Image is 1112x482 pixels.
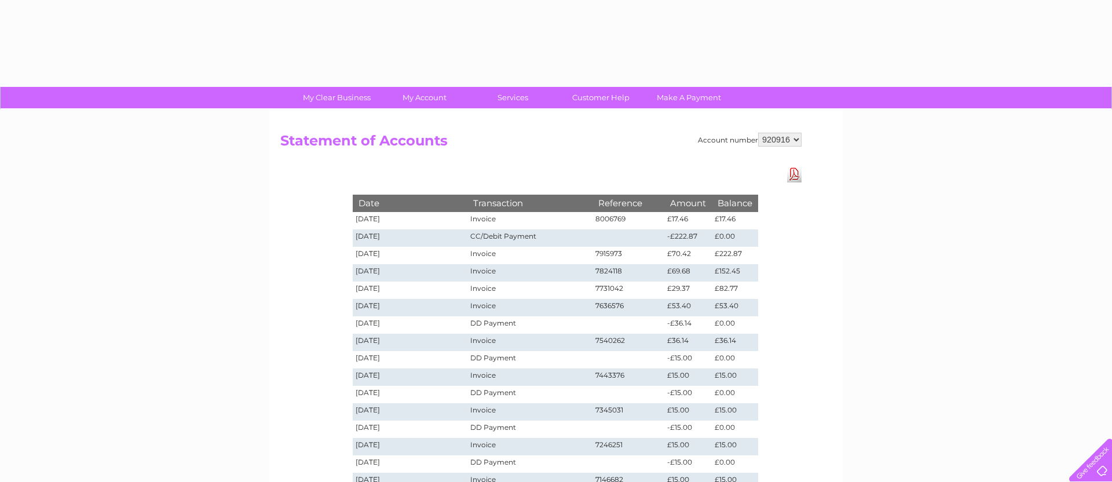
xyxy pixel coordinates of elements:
th: Date [353,195,467,211]
td: £53.40 [664,299,712,316]
a: Services [465,87,561,108]
td: £17.46 [664,212,712,229]
td: Invoice [467,368,592,386]
td: DD Payment [467,351,592,368]
td: £152.45 [712,264,758,282]
td: -£15.00 [664,455,712,473]
td: £69.68 [664,264,712,282]
td: 7540262 [592,334,664,351]
td: -£36.14 [664,316,712,334]
td: £82.77 [712,282,758,299]
td: 7345031 [592,403,664,421]
div: Account number [698,133,802,147]
td: 7731042 [592,282,664,299]
td: £15.00 [712,438,758,455]
td: 7246251 [592,438,664,455]
td: [DATE] [353,386,467,403]
td: £29.37 [664,282,712,299]
a: Customer Help [553,87,649,108]
td: £36.14 [664,334,712,351]
td: -£15.00 [664,386,712,403]
td: [DATE] [353,455,467,473]
td: Invoice [467,403,592,421]
a: My Clear Business [289,87,385,108]
td: Invoice [467,299,592,316]
th: Amount [664,195,712,211]
td: 7824118 [592,264,664,282]
td: 8006769 [592,212,664,229]
h2: Statement of Accounts [280,133,802,155]
td: £53.40 [712,299,758,316]
td: [DATE] [353,421,467,438]
td: CC/Debit Payment [467,229,592,247]
td: £0.00 [712,455,758,473]
td: £0.00 [712,351,758,368]
th: Balance [712,195,758,211]
td: 7915973 [592,247,664,264]
a: Download Pdf [787,166,802,182]
td: [DATE] [353,351,467,368]
td: DD Payment [467,455,592,473]
td: [DATE] [353,438,467,455]
td: £15.00 [712,368,758,386]
td: Invoice [467,212,592,229]
td: [DATE] [353,212,467,229]
td: [DATE] [353,316,467,334]
td: 7636576 [592,299,664,316]
td: [DATE] [353,247,467,264]
td: 7443376 [592,368,664,386]
td: DD Payment [467,386,592,403]
td: £36.14 [712,334,758,351]
td: £0.00 [712,421,758,438]
td: £0.00 [712,316,758,334]
td: £222.87 [712,247,758,264]
td: DD Payment [467,421,592,438]
a: My Account [377,87,473,108]
td: [DATE] [353,334,467,351]
td: -£15.00 [664,351,712,368]
th: Transaction [467,195,592,211]
td: -£222.87 [664,229,712,247]
td: [DATE] [353,368,467,386]
td: Invoice [467,247,592,264]
td: £17.46 [712,212,758,229]
a: Make A Payment [641,87,737,108]
td: [DATE] [353,299,467,316]
td: £15.00 [664,438,712,455]
td: £0.00 [712,229,758,247]
td: Invoice [467,264,592,282]
td: £0.00 [712,386,758,403]
th: Reference [592,195,664,211]
td: [DATE] [353,229,467,247]
td: [DATE] [353,403,467,421]
td: [DATE] [353,282,467,299]
td: DD Payment [467,316,592,334]
td: [DATE] [353,264,467,282]
td: Invoice [467,438,592,455]
td: £15.00 [664,368,712,386]
td: Invoice [467,334,592,351]
td: £70.42 [664,247,712,264]
td: £15.00 [712,403,758,421]
td: Invoice [467,282,592,299]
td: £15.00 [664,403,712,421]
td: -£15.00 [664,421,712,438]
